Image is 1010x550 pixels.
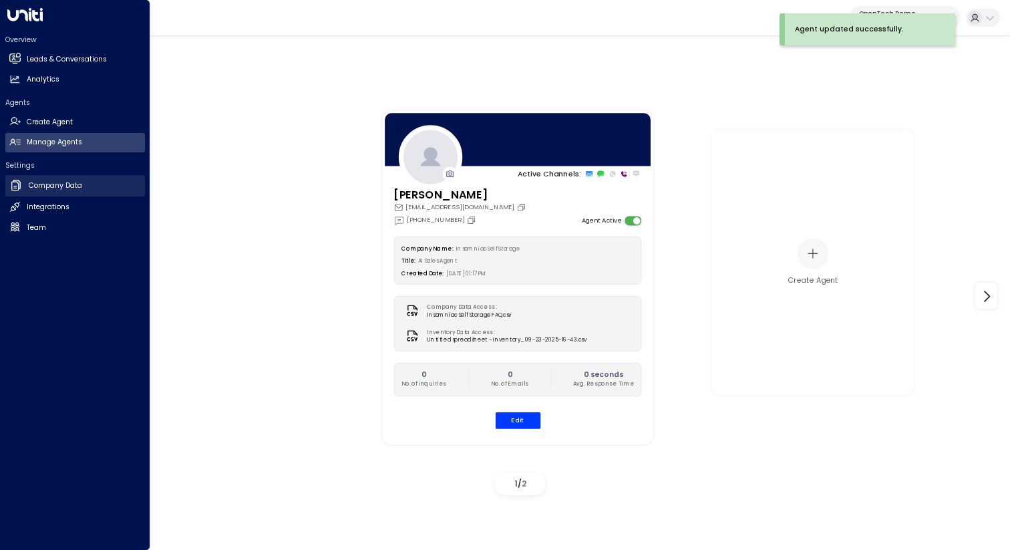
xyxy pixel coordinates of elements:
h2: Agents [5,98,145,108]
h2: Create Agent [27,117,73,128]
p: OpenTech Demo [859,9,937,17]
h2: Overview [5,35,145,45]
div: Agent updated successfully. [795,24,904,35]
h2: Integrations [27,202,69,213]
button: Copy [516,202,528,212]
label: Inventory Data Access: [426,328,582,336]
label: Title: [401,258,415,265]
p: No. of Emails [490,380,528,388]
button: Edit [495,412,540,429]
a: Integrations [5,198,145,217]
button: OpenTech Demo99909294-0a93-4cd6-8543-3758e87f4f7f [849,6,961,29]
span: 2 [522,478,526,489]
a: Leads & Conversations [5,49,145,69]
div: [EMAIL_ADDRESS][DOMAIN_NAME] [393,202,528,212]
a: Manage Agents [5,133,145,152]
span: AI Sales Agent [417,258,457,265]
span: Insomniac Self Storage [456,245,519,253]
h2: Analytics [27,74,59,85]
div: / [495,473,545,495]
h2: Manage Agents [27,137,82,148]
span: 1 [514,478,518,489]
span: [DATE] 01:17 PM [446,271,486,278]
label: Created Date: [401,271,444,278]
div: Create Agent [788,275,838,286]
label: Company Name: [401,245,453,253]
span: Insomniac Self Storage FAQ.csv [426,311,511,319]
p: Active Channels: [518,168,581,179]
label: Agent Active [581,216,621,225]
h2: Company Data [29,180,82,191]
a: Company Data [5,175,145,196]
h3: [PERSON_NAME] [393,186,528,202]
h2: 0 [490,370,528,380]
label: Company Data Access: [426,303,506,311]
h2: Team [27,223,46,233]
button: Copy [466,215,478,225]
p: No. of Inquiries [401,380,447,388]
h2: 0 [401,370,447,380]
div: [PHONE_NUMBER] [393,215,478,225]
h2: 0 seconds [573,370,634,380]
span: Untitled spreadsheet - inventory_09-23-2025-16-43.csv [426,336,586,344]
h2: Leads & Conversations [27,54,107,65]
a: Team [5,218,145,237]
h2: Settings [5,160,145,170]
a: Analytics [5,70,145,90]
a: Create Agent [5,112,145,132]
p: Avg. Response Time [573,380,634,388]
